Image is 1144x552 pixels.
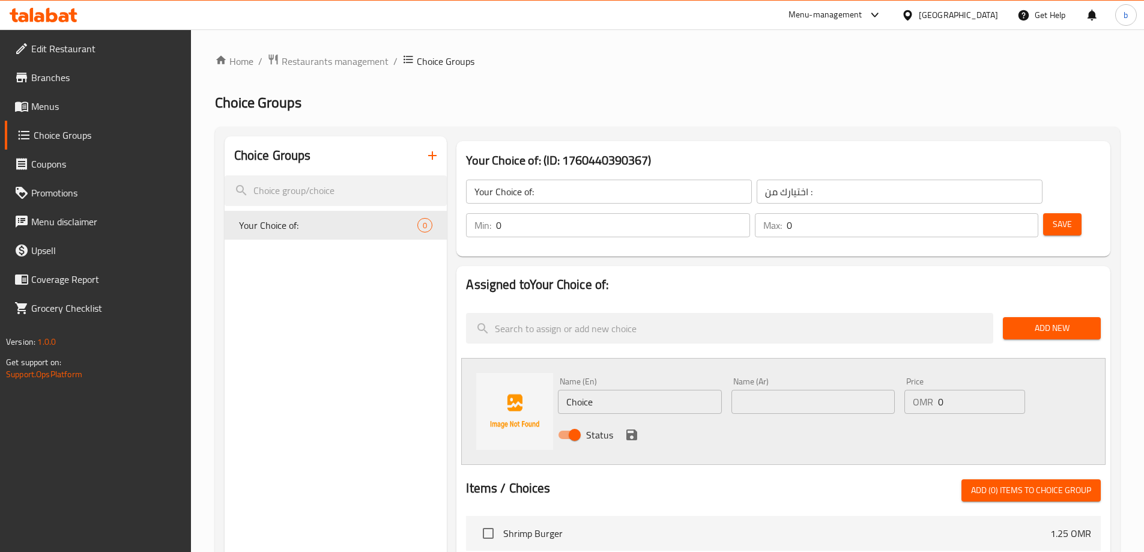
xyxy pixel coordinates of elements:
a: Home [215,54,253,68]
span: Grocery Checklist [31,301,181,315]
a: Menus [5,92,191,121]
span: Menus [31,99,181,114]
p: 1.25 OMR [1050,526,1091,541]
p: OMR [913,395,933,409]
h2: Items / Choices [466,479,550,497]
span: Add New [1012,321,1091,336]
div: Your Choice of:0 [225,211,447,240]
span: Get support on: [6,354,61,370]
a: Upsell [5,236,191,265]
span: Choice Groups [34,128,181,142]
span: Save [1053,217,1072,232]
a: Menu disclaimer [5,207,191,236]
div: [GEOGRAPHIC_DATA] [919,8,998,22]
span: Branches [31,70,181,85]
input: search [225,175,447,206]
a: Branches [5,63,191,92]
a: Coverage Report [5,265,191,294]
span: Edit Restaurant [31,41,181,56]
span: b [1124,8,1128,22]
button: save [623,426,641,444]
input: search [466,313,993,344]
button: Add (0) items to choice group [961,479,1101,502]
input: Enter name Ar [731,390,895,414]
span: Menu disclaimer [31,214,181,229]
span: Coverage Report [31,272,181,287]
h2: Assigned to Your Choice of: [466,276,1101,294]
a: Grocery Checklist [5,294,191,323]
span: Status [586,428,613,442]
a: Coupons [5,150,191,178]
p: Max: [763,218,782,232]
h2: Choice Groups [234,147,311,165]
span: Shrimp Burger [503,526,1050,541]
a: Support.OpsPlatform [6,366,82,382]
span: Add (0) items to choice group [971,483,1091,498]
span: Select choice [476,521,501,546]
span: Choice Groups [417,54,474,68]
span: Restaurants management [282,54,389,68]
nav: breadcrumb [215,53,1120,69]
a: Choice Groups [5,121,191,150]
span: 0 [418,220,432,231]
span: Version: [6,334,35,350]
span: Choice Groups [215,89,301,116]
h3: Your Choice of: (ID: 1760440390367) [466,151,1101,170]
li: / [258,54,262,68]
a: Restaurants management [267,53,389,69]
a: Promotions [5,178,191,207]
li: / [393,54,398,68]
span: Coupons [31,157,181,171]
div: Menu-management [788,8,862,22]
span: Your Choice of: [239,218,418,232]
a: Edit Restaurant [5,34,191,63]
input: Enter name En [558,390,721,414]
button: Save [1043,213,1082,235]
button: Add New [1003,317,1101,339]
span: 1.0.0 [37,334,56,350]
span: Upsell [31,243,181,258]
span: Promotions [31,186,181,200]
input: Please enter price [938,390,1024,414]
p: Min: [474,218,491,232]
div: Choices [417,218,432,232]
